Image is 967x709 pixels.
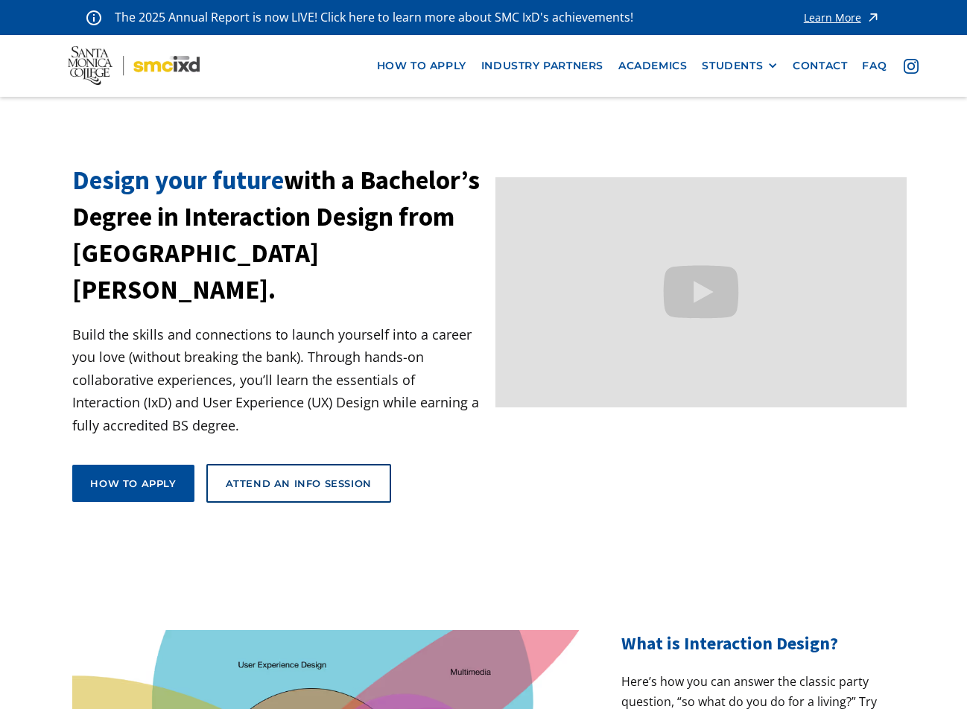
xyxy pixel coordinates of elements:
[206,464,391,503] a: Attend an Info Session
[90,477,176,490] div: How to apply
[72,465,194,502] a: How to apply
[115,7,635,28] p: The 2025 Annual Report is now LIVE! Click here to learn more about SMC IxD's achievements!
[72,162,483,308] h1: with a Bachelor’s Degree in Interaction Design from [GEOGRAPHIC_DATA][PERSON_NAME].
[702,60,778,72] div: STUDENTS
[855,52,894,80] a: faq
[474,52,611,80] a: industry partners
[804,13,861,23] div: Learn More
[226,477,372,490] div: Attend an Info Session
[866,7,881,28] img: icon - arrow - alert
[370,52,474,80] a: how to apply
[804,7,881,28] a: Learn More
[702,60,763,72] div: STUDENTS
[86,10,101,25] img: icon - information - alert
[495,177,907,408] iframe: Design your future with a Bachelor's Degree in Interaction Design from Santa Monica College
[611,52,694,80] a: Academics
[621,630,894,657] h2: What is Interaction Design?
[904,59,919,74] img: icon - instagram
[68,46,200,85] img: Santa Monica College - SMC IxD logo
[785,52,855,80] a: contact
[72,164,284,197] span: Design your future
[72,323,483,437] p: Build the skills and connections to launch yourself into a career you love (without breaking the ...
